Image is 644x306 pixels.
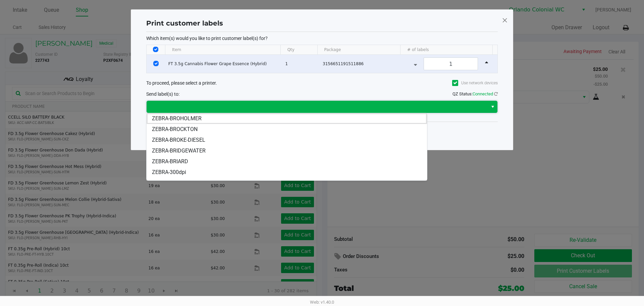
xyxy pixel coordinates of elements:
[153,61,159,66] input: Select Row
[317,45,400,55] th: Package
[152,158,188,166] span: ZEBRA-BRIARD
[152,147,206,155] span: ZEBRA-BRIDGEWATER
[452,80,498,86] label: Use network devices
[488,101,497,113] button: Select
[152,179,220,187] span: ZEBRA-[GEOGRAPHIC_DATA]
[146,18,223,28] h1: Print customer labels
[146,35,498,41] p: Which item(s) would you like to print customer label(s) for?
[146,80,217,86] span: To proceed, please select a printer.
[152,168,186,176] span: ZEBRA-300dpi
[147,45,497,73] div: Data table
[400,45,492,55] th: # of labels
[152,136,205,144] span: ZEBRA-BROKE-DIESEL
[165,55,282,73] td: FT 3.5g Cannabis Flower Grape Essence (Hybrid)
[320,55,404,73] td: 3156651191511886
[473,91,493,96] span: Connected
[146,91,179,97] span: Send label(s) to:
[152,115,202,123] span: ZEBRA-BROHOLMER
[310,300,334,305] span: Web: v1.40.0
[152,125,198,133] span: ZEBRA-BROCKTON
[153,47,158,52] input: Select All Rows
[452,91,498,96] span: QZ Status:
[165,45,280,55] th: Item
[280,45,317,55] th: Qty
[282,55,320,73] td: 1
